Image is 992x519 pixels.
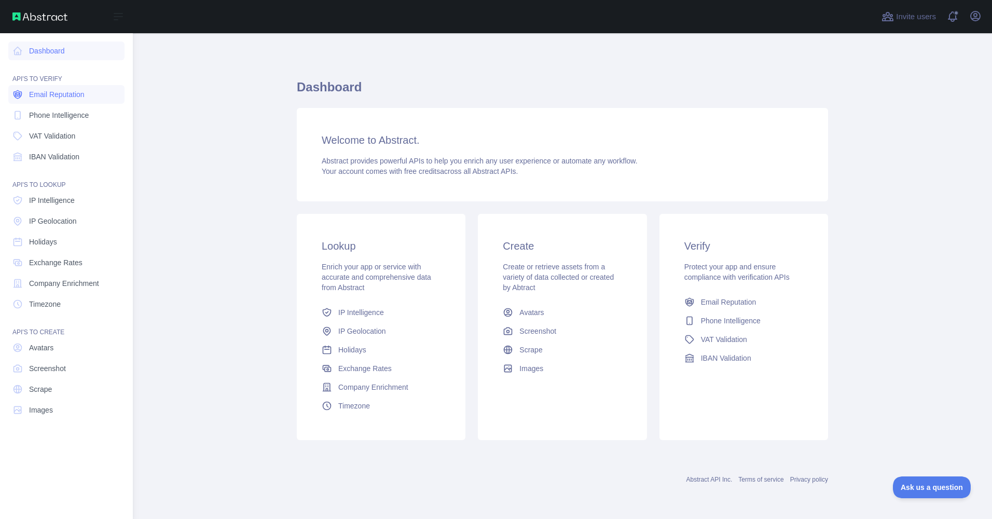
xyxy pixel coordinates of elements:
h3: Welcome to Abstract. [322,133,803,147]
a: IP Intelligence [318,303,445,322]
span: Screenshot [519,326,556,336]
a: Images [8,401,125,419]
button: Invite users [879,8,938,25]
span: Protect your app and ensure compliance with verification APIs [684,263,790,281]
span: IP Geolocation [29,216,77,226]
a: Dashboard [8,42,125,60]
a: IBAN Validation [680,349,807,367]
span: Avatars [519,307,544,318]
h3: Lookup [322,239,440,253]
a: Exchange Rates [8,253,125,272]
span: IP Intelligence [338,307,384,318]
a: Privacy policy [790,476,828,483]
a: Email Reputation [680,293,807,311]
iframe: Toggle Customer Support [893,476,971,498]
span: IP Intelligence [29,195,75,206]
a: IBAN Validation [8,147,125,166]
a: Screenshot [499,322,626,340]
span: IBAN Validation [701,353,751,363]
span: Scrape [29,384,52,394]
a: Terms of service [738,476,783,483]
span: Timezone [338,401,370,411]
span: Enrich your app or service with accurate and comprehensive data from Abstract [322,263,431,292]
a: Company Enrichment [318,378,445,397]
a: Images [499,359,626,378]
a: Avatars [499,303,626,322]
h3: Create [503,239,622,253]
a: Timezone [318,397,445,415]
span: Exchange Rates [29,257,82,268]
span: VAT Validation [29,131,75,141]
span: Company Enrichment [338,382,408,392]
a: Scrape [499,340,626,359]
h1: Dashboard [297,79,828,104]
a: Scrape [8,380,125,399]
div: API'S TO CREATE [8,316,125,336]
a: Phone Intelligence [8,106,125,125]
div: API'S TO VERIFY [8,62,125,83]
span: Phone Intelligence [29,110,89,120]
a: IP Intelligence [8,191,125,210]
span: Email Reputation [701,297,756,307]
span: Scrape [519,345,542,355]
a: IP Geolocation [8,212,125,230]
span: VAT Validation [701,334,747,345]
span: Company Enrichment [29,278,99,289]
a: Timezone [8,295,125,313]
img: Abstract API [12,12,67,21]
span: Holidays [29,237,57,247]
a: Email Reputation [8,85,125,104]
span: Create or retrieve assets from a variety of data collected or created by Abtract [503,263,614,292]
span: Timezone [29,299,61,309]
a: IP Geolocation [318,322,445,340]
a: Screenshot [8,359,125,378]
span: IBAN Validation [29,152,79,162]
div: API'S TO LOOKUP [8,168,125,189]
span: Avatars [29,343,53,353]
span: Images [29,405,53,415]
span: Abstract provides powerful APIs to help you enrich any user experience or automate any workflow. [322,157,638,165]
a: Holidays [318,340,445,359]
a: Company Enrichment [8,274,125,293]
span: free credits [404,167,440,175]
a: Phone Intelligence [680,311,807,330]
span: Your account comes with across all Abstract APIs. [322,167,518,175]
a: VAT Validation [8,127,125,145]
h3: Verify [684,239,803,253]
a: Abstract API Inc. [686,476,733,483]
span: Exchange Rates [338,363,392,374]
a: Exchange Rates [318,359,445,378]
span: Holidays [338,345,366,355]
a: Holidays [8,233,125,251]
span: Phone Intelligence [701,316,761,326]
a: VAT Validation [680,330,807,349]
span: Images [519,363,543,374]
a: Avatars [8,338,125,357]
span: Invite users [896,11,936,23]
span: IP Geolocation [338,326,386,336]
span: Screenshot [29,363,66,374]
span: Email Reputation [29,89,85,100]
